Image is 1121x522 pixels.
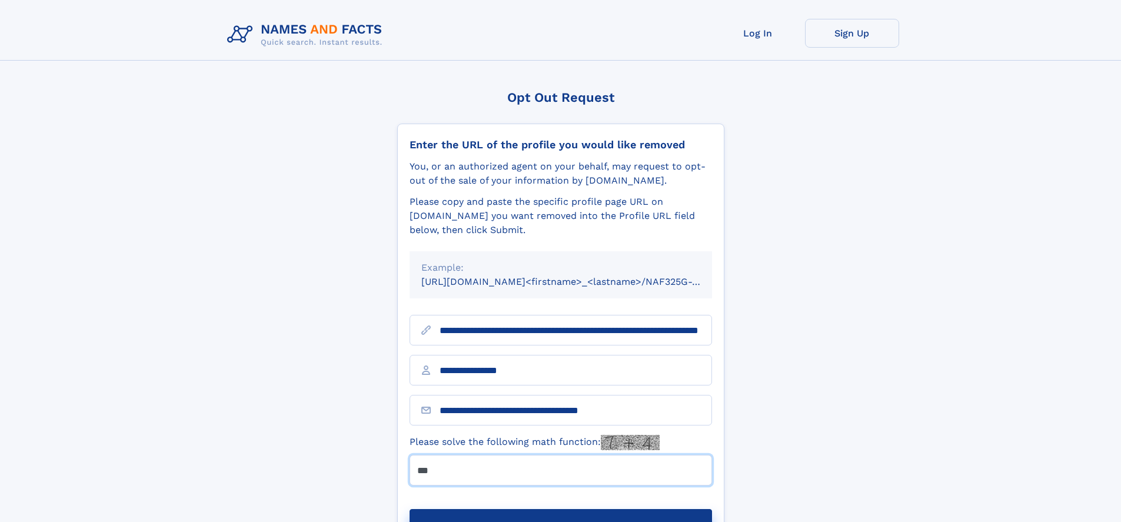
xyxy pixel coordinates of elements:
[410,138,712,151] div: Enter the URL of the profile you would like removed
[397,90,724,105] div: Opt Out Request
[711,19,805,48] a: Log In
[410,195,712,237] div: Please copy and paste the specific profile page URL on [DOMAIN_NAME] you want removed into the Pr...
[421,261,700,275] div: Example:
[222,19,392,51] img: Logo Names and Facts
[410,159,712,188] div: You, or an authorized agent on your behalf, may request to opt-out of the sale of your informatio...
[421,276,734,287] small: [URL][DOMAIN_NAME]<firstname>_<lastname>/NAF325G-xxxxxxxx
[410,435,660,450] label: Please solve the following math function:
[805,19,899,48] a: Sign Up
